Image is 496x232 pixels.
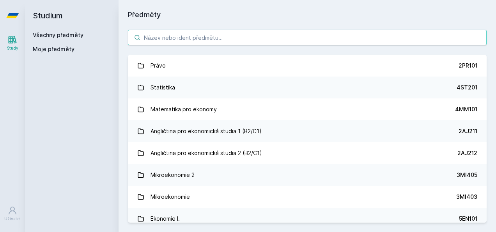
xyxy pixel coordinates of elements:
[128,142,487,164] a: Angličtina pro ekonomická studia 2 (B2/C1) 2AJ212
[457,149,477,157] div: 2AJ212
[128,186,487,208] a: Mikroekonomie 3MI403
[151,145,262,161] div: Angličtina pro ekonomická studia 2 (B2/C1)
[456,193,477,201] div: 3MI403
[128,77,487,98] a: Statistika 4ST201
[128,55,487,77] a: Právo 2PR101
[33,45,74,53] span: Moje předměty
[151,211,180,227] div: Ekonomie I.
[33,32,83,38] a: Všechny předměty
[459,127,477,135] div: 2AJ211
[2,202,23,226] a: Uživatel
[128,208,487,230] a: Ekonomie I. 5EN101
[7,45,18,51] div: Study
[128,164,487,186] a: Mikroekonomie 2 3MI405
[2,31,23,55] a: Study
[151,80,175,95] div: Statistika
[151,102,217,117] div: Matematika pro ekonomy
[151,58,166,73] div: Právo
[457,84,477,91] div: 4ST201
[457,171,477,179] div: 3MI405
[151,123,262,139] div: Angličtina pro ekonomická studia 1 (B2/C1)
[128,120,487,142] a: Angličtina pro ekonomická studia 1 (B2/C1) 2AJ211
[128,30,487,45] input: Název nebo ident předmětu…
[151,167,195,183] div: Mikroekonomie 2
[128,98,487,120] a: Matematika pro ekonomy 4MM101
[459,215,477,223] div: 5EN101
[455,105,477,113] div: 4MM101
[151,189,190,205] div: Mikroekonomie
[4,216,21,222] div: Uživatel
[459,62,477,70] div: 2PR101
[128,9,487,20] h1: Předměty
